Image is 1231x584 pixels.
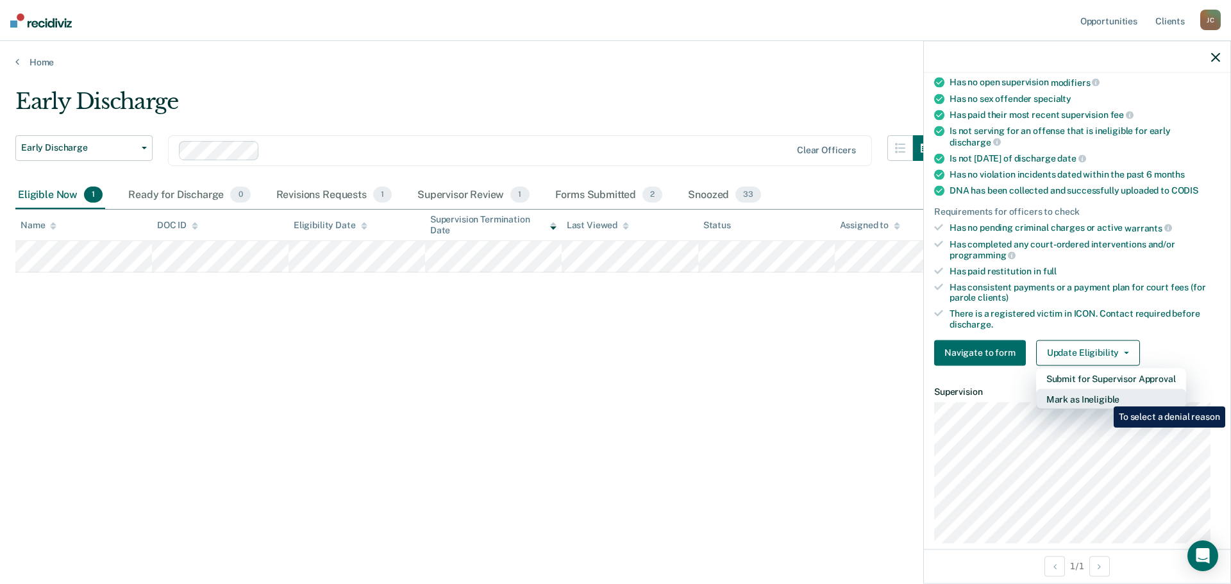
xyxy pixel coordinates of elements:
button: Previous Opportunity [1044,556,1065,576]
div: Supervision Termination Date [430,214,557,236]
div: Requirements for officers to check [934,206,1220,217]
div: There is a registered victim in ICON. Contact required before [950,308,1220,330]
button: Update Eligibility [1036,340,1140,365]
div: Forms Submitted [553,181,666,210]
div: Has paid their most recent supervision [950,109,1220,121]
div: DNA has been collected and successfully uploaded to [950,185,1220,196]
div: Has no violation incidents dated within the past 6 [950,169,1220,180]
button: Mark as Ineligible [1036,388,1186,409]
span: specialty [1034,93,1071,103]
span: warrants [1125,222,1172,233]
div: Last Viewed [567,220,629,231]
div: Is not serving for an offense that is ineligible for early [950,126,1220,147]
a: Home [15,56,1216,68]
div: Revisions Requests [274,181,394,210]
div: J C [1200,10,1221,30]
div: Assigned to [840,220,900,231]
span: clients) [978,292,1009,303]
span: full [1043,265,1057,276]
div: Snoozed [685,181,764,210]
a: Navigate to form link [934,340,1031,365]
span: months [1154,169,1185,179]
div: Eligible Now [15,181,105,210]
div: Has no sex offender [950,93,1220,104]
button: Navigate to form [934,340,1026,365]
div: Supervisor Review [415,181,532,210]
span: Early Discharge [21,142,137,153]
span: 1 [84,187,103,203]
span: discharge. [950,319,993,330]
span: 2 [642,187,662,203]
div: DOC ID [157,220,198,231]
span: 1 [510,187,529,203]
div: Has completed any court-ordered interventions and/or [950,238,1220,260]
div: 1 / 1 [924,549,1230,583]
img: Recidiviz [10,13,72,28]
div: Has no pending criminal charges or active [950,222,1220,233]
span: discharge [950,137,1001,147]
span: modifiers [1051,77,1100,87]
div: Early Discharge [15,88,939,125]
span: fee [1110,110,1134,120]
span: date [1057,153,1085,163]
span: CODIS [1171,185,1198,196]
div: Has no open supervision [950,76,1220,88]
div: Has consistent payments or a payment plan for court fees (for parole [950,281,1220,303]
div: Eligibility Date [294,220,367,231]
div: Ready for Discharge [126,181,253,210]
div: Open Intercom Messenger [1187,540,1218,571]
span: 33 [735,187,761,203]
dt: Supervision [934,386,1220,397]
div: Status [703,220,731,231]
div: Is not [DATE] of discharge [950,153,1220,164]
span: 0 [230,187,250,203]
button: Submit for Supervisor Approval [1036,368,1186,388]
button: Next Opportunity [1089,556,1110,576]
span: programming [950,250,1016,260]
div: Clear officers [797,145,856,156]
div: Name [21,220,56,231]
span: 1 [373,187,392,203]
div: Has paid restitution in [950,265,1220,276]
